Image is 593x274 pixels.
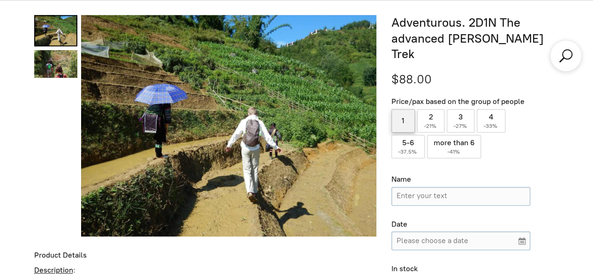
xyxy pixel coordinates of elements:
a: Search products [557,47,574,64]
a: Adventurous. 2D1N The advanced Muong Hoa Trek 1 [34,50,77,78]
input: Name [391,187,530,206]
span: In stock [391,264,418,273]
a: Adventurous. 2D1N The advanced Muong Hoa Trek 0 [34,15,77,46]
span: $88.00 [391,72,432,87]
span: -37.5% [398,148,418,155]
div: Product Details [34,251,377,260]
div: Price/pax based on the group of people [391,97,530,107]
label: 5-6 [391,135,425,158]
span: -21% [424,123,438,129]
span: -33% [483,123,499,129]
label: 3 [447,109,475,133]
img: Adventurous. 2D1N The advanced Muong Hoa Trek [81,15,377,237]
label: 4 [477,109,505,133]
input: Please choose a date [391,231,530,250]
label: more than 6 [427,135,481,158]
h1: Adventurous. 2D1N The advanced [PERSON_NAME] Trek [391,15,559,62]
div: Date [391,220,530,230]
label: 2 [417,109,444,133]
span: -41% [447,148,461,155]
div: Name [391,175,530,185]
span: -27% [453,123,468,129]
label: 1 [391,109,415,133]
